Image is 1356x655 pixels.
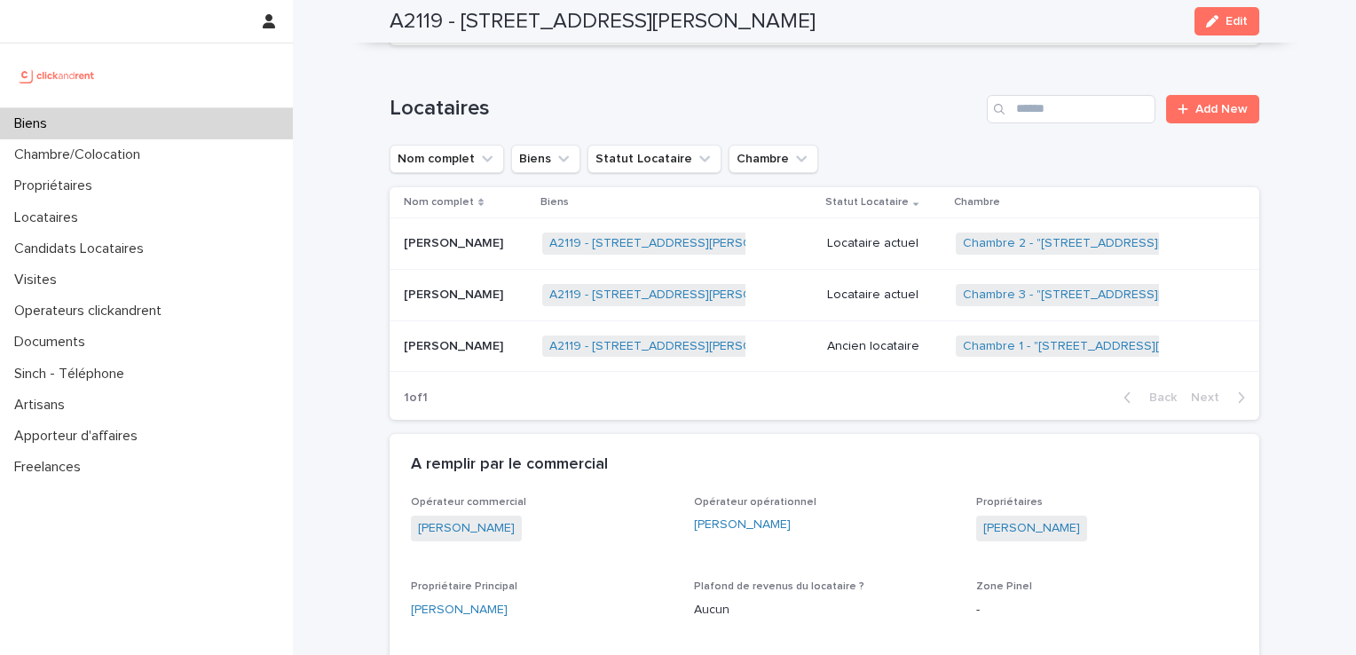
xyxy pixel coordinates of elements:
[390,145,504,173] button: Nom complet
[540,193,569,212] p: Biens
[390,218,1259,270] tr: [PERSON_NAME][PERSON_NAME] A2119 - [STREET_ADDRESS][PERSON_NAME] Locataire actuelChambre 2 - "[ST...
[404,335,507,354] p: [PERSON_NAME]
[694,497,816,508] span: Opérateur opérationnel
[987,95,1155,123] input: Search
[7,146,154,163] p: Chambre/Colocation
[694,581,864,592] span: Plafond de revenus du locataire ?
[411,601,508,619] a: [PERSON_NAME]
[7,428,152,445] p: Apporteur d'affaires
[549,339,806,354] a: A2119 - [STREET_ADDRESS][PERSON_NAME]
[7,209,92,226] p: Locataires
[511,145,580,173] button: Biens
[1109,390,1184,406] button: Back
[411,581,517,592] span: Propriétaire Principal
[963,288,1259,303] a: Chambre 3 - "[STREET_ADDRESS][PERSON_NAME]"
[976,581,1032,592] span: Zone Pinel
[390,9,816,35] h2: A2119 - [STREET_ADDRESS][PERSON_NAME]
[7,272,71,288] p: Visites
[1194,7,1259,36] button: Edit
[404,193,474,212] p: Nom complet
[963,339,1257,354] a: Chambre 1 - "[STREET_ADDRESS][PERSON_NAME]"
[1139,391,1177,404] span: Back
[1166,95,1259,123] a: Add New
[390,376,442,420] p: 1 of 1
[7,397,79,414] p: Artisans
[390,320,1259,372] tr: [PERSON_NAME][PERSON_NAME] A2119 - [STREET_ADDRESS][PERSON_NAME] Ancien locataireChambre 1 - "[ST...
[390,96,980,122] h1: Locataires
[7,303,176,320] p: Operateurs clickandrent
[587,145,721,173] button: Statut Locataire
[976,497,1043,508] span: Propriétaires
[7,334,99,351] p: Documents
[963,236,1259,251] a: Chambre 2 - "[STREET_ADDRESS][PERSON_NAME]"
[1191,391,1230,404] span: Next
[14,58,100,93] img: UCB0brd3T0yccxBKYDjQ
[549,288,806,303] a: A2119 - [STREET_ADDRESS][PERSON_NAME]
[404,284,507,303] p: [PERSON_NAME]
[411,455,608,475] h2: A remplir par le commercial
[404,233,507,251] p: [PERSON_NAME]
[729,145,818,173] button: Chambre
[7,459,95,476] p: Freelances
[7,241,158,257] p: Candidats Locataires
[411,497,526,508] span: Opérateur commercial
[7,115,61,132] p: Biens
[1184,390,1259,406] button: Next
[418,519,515,538] a: [PERSON_NAME]
[1226,15,1248,28] span: Edit
[825,193,909,212] p: Statut Locataire
[7,366,138,383] p: Sinch - Téléphone
[549,236,806,251] a: A2119 - [STREET_ADDRESS][PERSON_NAME]
[827,236,942,251] p: Locataire actuel
[827,339,942,354] p: Ancien locataire
[7,178,106,194] p: Propriétaires
[983,519,1080,538] a: [PERSON_NAME]
[390,269,1259,320] tr: [PERSON_NAME][PERSON_NAME] A2119 - [STREET_ADDRESS][PERSON_NAME] Locataire actuelChambre 3 - "[ST...
[827,288,942,303] p: Locataire actuel
[976,601,1238,619] p: -
[954,193,1000,212] p: Chambre
[694,601,956,619] p: Aucun
[1195,103,1248,115] span: Add New
[694,516,791,534] a: [PERSON_NAME]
